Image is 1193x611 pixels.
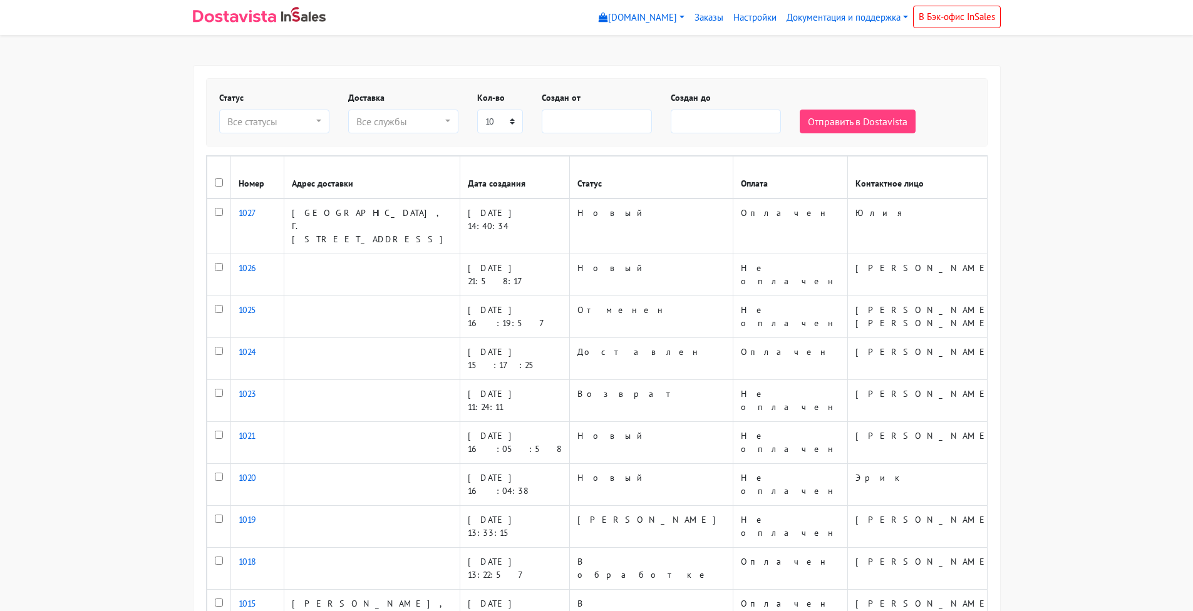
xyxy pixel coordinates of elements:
[594,6,689,30] a: [DOMAIN_NAME]
[569,464,733,506] td: Новый
[569,198,733,254] td: Новый
[219,110,329,133] button: Все статусы
[284,198,460,254] td: [GEOGRAPHIC_DATA], Г. [STREET_ADDRESS]
[460,296,569,338] td: [DATE] 16:19:57
[733,464,847,506] td: Не оплачен
[733,380,847,422] td: Не оплачен
[460,338,569,380] td: [DATE] 15:17:25
[460,548,569,590] td: [DATE] 13:22:57
[733,296,847,338] td: Не оплачен
[460,464,569,506] td: [DATE] 16:04:38
[569,296,733,338] td: Отменен
[239,346,256,357] a: 1024
[460,506,569,548] td: [DATE] 13:33:15
[239,207,267,218] a: 1027
[569,338,733,380] td: Доставлен
[460,380,569,422] td: [DATE] 11:24:11
[733,506,847,548] td: Не оплачен
[671,91,711,105] label: Создан до
[193,10,276,23] img: Dostavista - срочная курьерская служба доставки
[847,380,1011,422] td: [PERSON_NAME]
[542,91,581,105] label: Создан от
[460,157,569,199] th: Дата создания
[227,114,314,129] div: Все статусы
[733,254,847,296] td: Не оплачен
[239,598,273,609] a: 1015
[847,198,1011,254] td: Юлия
[847,296,1011,338] td: [PERSON_NAME] [PERSON_NAME]
[569,380,733,422] td: Возврат
[569,254,733,296] td: Новый
[733,338,847,380] td: Оплачен
[239,472,256,483] a: 1020
[239,430,255,441] a: 1021
[460,254,569,296] td: [DATE] 21:58:17
[733,157,847,199] th: Оплата
[284,157,460,199] th: Адрес доставки
[460,422,569,464] td: [DATE] 16:05:58
[230,157,284,199] th: Номер
[239,304,273,316] a: 1025
[569,506,733,548] td: [PERSON_NAME]
[348,91,385,105] label: Доставка
[847,157,1011,199] th: Контактное лицо
[348,110,458,133] button: Все службы
[689,6,728,30] a: Заказы
[239,262,276,274] a: 1026
[569,422,733,464] td: Новый
[281,7,326,22] img: InSales
[782,6,913,30] a: Документация и поддержка
[356,114,443,129] div: Все службы
[239,556,256,567] a: 1018
[569,157,733,199] th: Статус
[733,198,847,254] td: Оплачен
[477,91,505,105] label: Кол-во
[239,514,257,525] a: 1019
[847,254,1011,296] td: [PERSON_NAME]
[847,464,1011,506] td: Эрик
[728,6,782,30] a: Настройки
[847,422,1011,464] td: [PERSON_NAME]
[733,548,847,590] td: Оплачен
[460,198,569,254] td: [DATE] 14:40:34
[219,91,244,105] label: Статус
[800,110,916,133] button: Отправить в Dostavista
[847,506,1011,548] td: [PERSON_NAME]
[569,548,733,590] td: В обработке
[847,548,1011,590] td: [PERSON_NAME]
[913,6,1001,28] a: В Бэк-офис InSales
[239,388,257,399] a: 1023
[733,422,847,464] td: Не оплачен
[847,338,1011,380] td: [PERSON_NAME]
